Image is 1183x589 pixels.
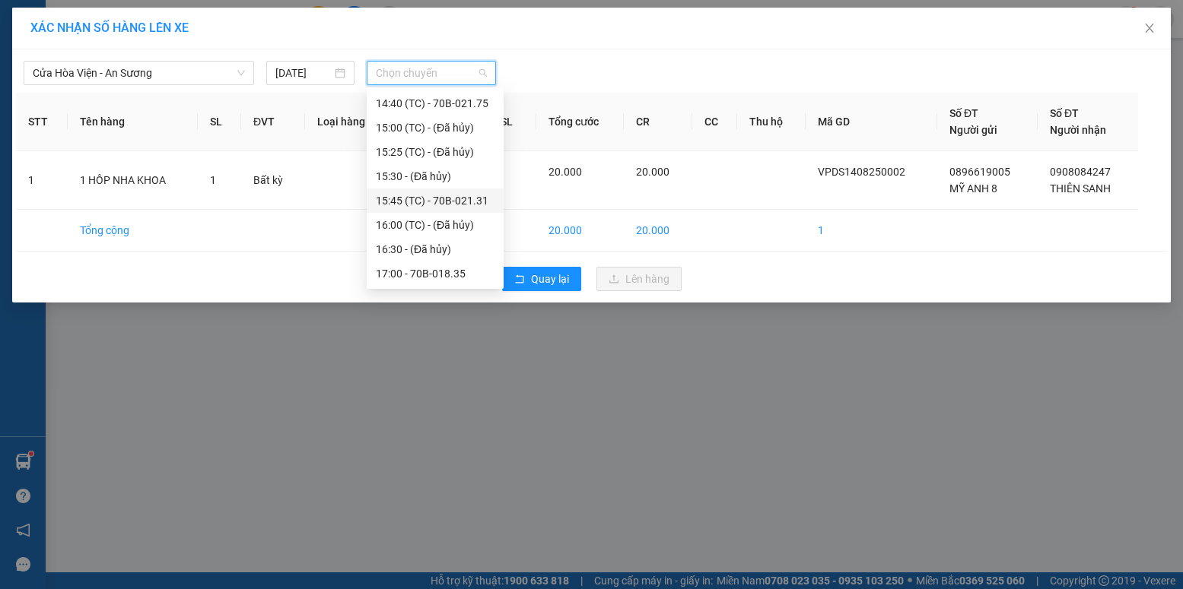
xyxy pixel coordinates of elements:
[376,217,495,233] div: 16:00 (TC) - (Đã hủy)
[514,274,525,286] span: rollback
[624,93,692,151] th: CR
[16,93,68,151] th: STT
[692,93,737,151] th: CC
[536,210,625,252] td: 20.000
[120,46,209,65] span: 01 Võ Văn Truyện, KP.1, Phường 2
[1050,124,1106,136] span: Người nhận
[376,119,495,136] div: 15:00 (TC) - (Đã hủy)
[241,93,305,151] th: ĐVT
[806,93,937,151] th: Mã GD
[275,65,332,81] input: 14/08/2025
[376,265,495,282] div: 17:00 - 70B-018.35
[376,192,495,209] div: 15:45 (TC) - 70B-021.31
[818,166,905,178] span: VPDS1408250002
[16,151,68,210] td: 1
[376,168,495,185] div: 15:30 - (Đã hủy)
[41,82,186,94] span: -----------------------------------------
[949,182,997,195] span: MỸ ANH 8
[210,174,216,186] span: 1
[241,151,305,210] td: Bất kỳ
[376,144,495,160] div: 15:25 (TC) - (Đã hủy)
[636,166,669,178] span: 20.000
[305,93,390,151] th: Loại hàng
[949,124,997,136] span: Người gửi
[549,166,582,178] span: 20.000
[198,93,241,151] th: SL
[5,9,73,76] img: logo
[1050,166,1111,178] span: 0908084247
[120,68,186,77] span: Hotline: 19001152
[949,166,1010,178] span: 0896619005
[1050,182,1111,195] span: THIÊN SANH
[949,107,978,119] span: Số ĐT
[596,267,682,291] button: uploadLên hàng
[624,210,692,252] td: 20.000
[30,21,189,35] span: XÁC NHẬN SỐ HÀNG LÊN XE
[5,98,160,107] span: [PERSON_NAME]:
[806,210,937,252] td: 1
[376,62,487,84] span: Chọn chuyến
[376,241,495,258] div: 16:30 - (Đã hủy)
[68,93,198,151] th: Tên hàng
[1143,22,1156,34] span: close
[536,93,625,151] th: Tổng cước
[5,110,93,119] span: In ngày:
[33,110,93,119] span: 15:16:17 [DATE]
[68,151,198,210] td: 1 HÔP NHA KHOA
[120,8,208,21] strong: ĐỒNG PHƯỚC
[68,210,198,252] td: Tổng cộng
[120,24,205,43] span: Bến xe [GEOGRAPHIC_DATA]
[1128,8,1171,50] button: Close
[502,267,581,291] button: rollbackQuay lại
[1050,107,1079,119] span: Số ĐT
[33,62,245,84] span: Cửa Hòa Viện - An Sương
[531,271,569,287] span: Quay lại
[376,95,495,112] div: 14:40 (TC) - 70B-021.75
[76,97,160,108] span: VPDS1408250002
[737,93,806,151] th: Thu hộ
